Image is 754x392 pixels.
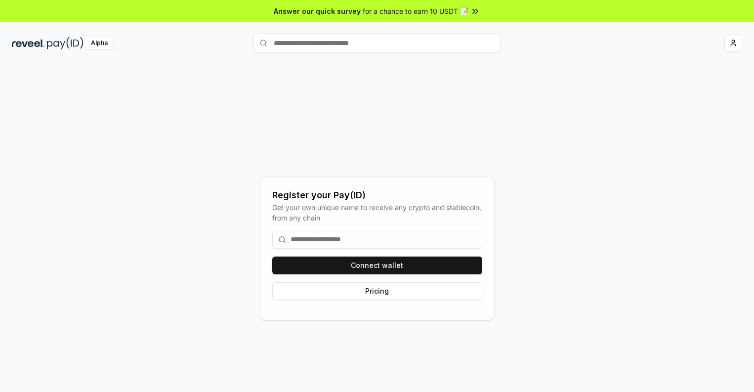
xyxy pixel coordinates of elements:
img: pay_id [47,37,84,49]
div: Get your own unique name to receive any crypto and stablecoin, from any chain [272,202,482,223]
img: reveel_dark [12,37,45,49]
button: Pricing [272,282,482,300]
span: Answer our quick survey [274,6,361,16]
button: Connect wallet [272,257,482,274]
div: Alpha [85,37,113,49]
span: for a chance to earn 10 USDT 📝 [363,6,468,16]
div: Register your Pay(ID) [272,188,482,202]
